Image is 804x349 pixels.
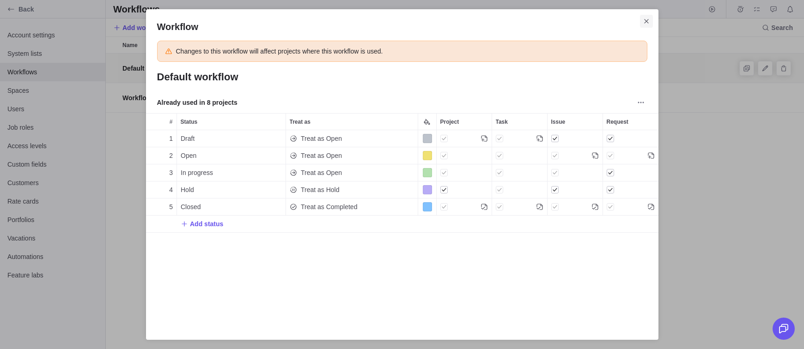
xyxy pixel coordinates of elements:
[286,181,418,198] div: Treat as Hold
[603,164,658,181] div: Request
[286,164,418,181] div: Treat as Open
[603,199,658,216] div: Request
[169,168,173,177] span: 3
[548,181,603,199] div: Issue
[548,199,603,216] div: Issue
[603,181,658,199] div: Request
[181,185,194,194] span: Hold
[551,117,566,126] span: Issue
[286,199,418,216] div: Treat as
[437,130,492,147] div: Project
[157,98,238,107] span: Already used in 8 projects
[181,202,201,211] span: Closed
[603,130,658,147] div: Request
[286,130,418,147] div: Treat as
[418,164,437,181] div: Color
[301,151,342,160] span: Treat as Open
[286,199,418,215] div: Treat as Completed
[181,117,198,126] span: Status
[286,147,418,164] div: Treat as
[440,117,459,126] span: Project
[177,181,286,199] div: Status
[146,130,658,318] div: grid
[177,199,286,215] div: Closed
[492,130,548,147] div: Task
[177,130,286,147] div: Draft
[418,130,437,147] div: Color
[634,96,647,109] span: More actions
[177,164,286,181] div: In progress
[177,181,286,198] div: Hold
[181,134,195,143] span: Draft
[177,130,286,147] div: Status
[286,164,418,181] div: Treat as
[418,181,437,199] div: Color
[169,202,173,211] span: 5
[177,147,286,164] div: Status
[169,134,173,143] span: 1
[286,114,418,130] div: Treat as
[301,185,340,194] span: Treat as Hold
[157,20,647,33] h2: Workflow
[286,130,418,147] div: Treat as Open
[492,114,547,130] div: Task
[640,15,653,28] span: Close
[169,185,173,194] span: 4
[418,147,437,164] div: Color
[301,202,357,211] span: Treat as Completed
[181,151,196,160] span: Open
[548,114,603,130] div: Issue
[190,219,223,229] span: Add status
[496,117,508,126] span: Task
[290,117,311,126] span: Treat as
[177,164,286,181] div: Status
[181,168,213,177] span: In progress
[437,181,492,199] div: Project
[170,117,173,126] span: #
[548,130,603,147] div: Issue
[301,134,342,143] span: Treat as Open
[177,114,286,130] div: Status
[492,147,548,164] div: Task
[286,181,418,199] div: Treat as
[548,147,603,164] div: Issue
[418,199,437,216] div: Color
[437,199,492,216] div: Project
[177,199,286,216] div: Status
[176,47,383,56] div: Changes to this workflow will affect projects where this workflow is used.
[437,114,492,130] div: Project
[492,199,548,216] div: Task
[492,164,548,181] div: Task
[146,9,658,340] div: Workflow
[437,147,492,164] div: Project
[181,217,223,230] span: Add status
[169,151,173,160] span: 2
[286,147,418,164] div: Treat as Open
[603,114,658,130] div: Request
[146,216,658,233] div: Add New
[607,117,628,126] span: Request
[437,164,492,181] div: Project
[492,181,548,199] div: Task
[177,147,286,164] div: Open
[301,168,342,177] span: Treat as Open
[548,164,603,181] div: Issue
[603,147,658,164] div: Request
